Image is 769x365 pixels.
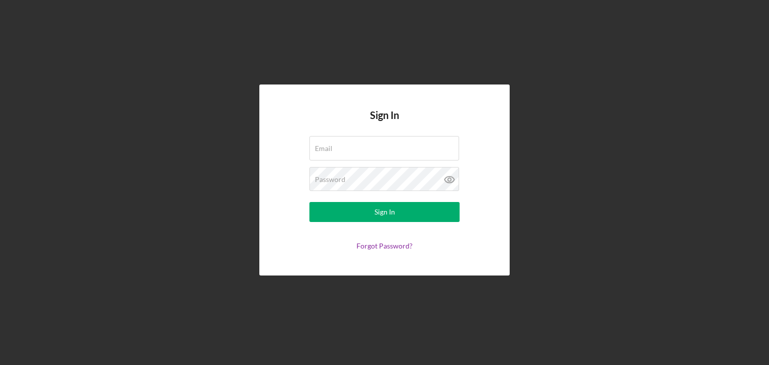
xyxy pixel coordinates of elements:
h4: Sign In [370,109,399,136]
div: Sign In [374,202,395,222]
label: Password [315,175,345,183]
a: Forgot Password? [356,241,413,250]
label: Email [315,144,332,152]
button: Sign In [309,202,460,222]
